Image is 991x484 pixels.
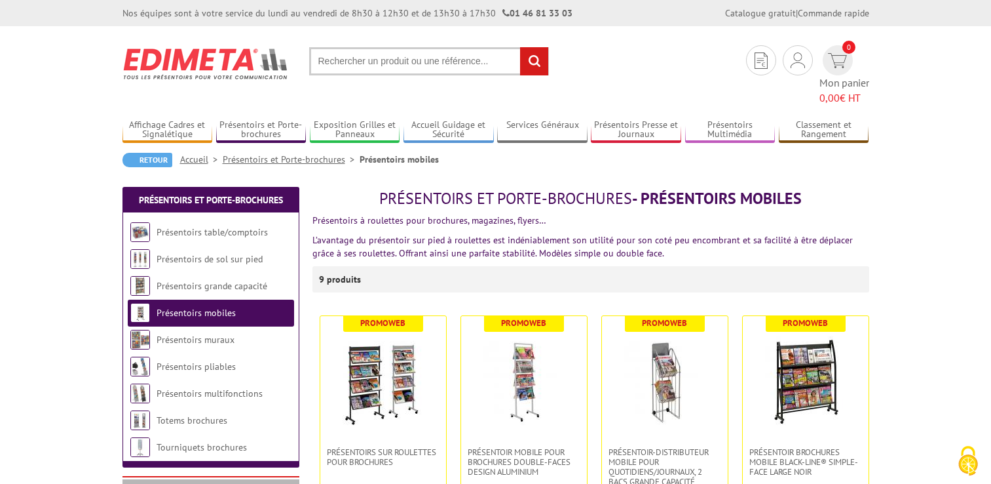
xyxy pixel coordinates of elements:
li: Présentoirs mobiles [360,153,439,166]
img: Présentoir mobile pour brochures double-faces Design aluminium [478,336,570,428]
a: Présentoirs et Porte-brochures [216,119,307,141]
a: Catalogue gratuit [725,7,796,19]
img: Présentoirs table/comptoirs [130,222,150,242]
img: devis rapide [755,52,768,69]
input: rechercher [520,47,548,75]
div: Nos équipes sont à votre service du lundi au vendredi de 8h30 à 12h30 et de 13h30 à 17h30 [122,7,572,20]
a: Présentoirs multifonctions [157,388,263,399]
span: 0,00 [819,91,840,104]
a: Accueil [180,153,223,165]
a: Présentoirs pliables [157,361,236,373]
span: 0 [842,41,855,54]
a: Présentoirs de sol sur pied [157,253,263,265]
a: Retour [122,153,172,167]
span: € HT [819,91,869,106]
img: Cookies (fenêtre modale) [952,445,984,477]
img: Présentoir Brochures mobile Black-Line® simple-face large noir [760,336,851,428]
a: devis rapide 0 Mon panier 0,00€ HT [819,45,869,106]
span: Présentoir mobile pour brochures double-faces Design aluminium [468,447,580,477]
a: Présentoir Brochures mobile Black-Line® simple-face large noir [743,447,869,477]
img: Présentoirs mobiles [130,303,150,323]
button: Cookies (fenêtre modale) [945,439,991,484]
img: Présentoirs pliables [130,357,150,376]
a: Présentoir mobile pour brochures double-faces Design aluminium [461,447,587,477]
a: Commande rapide [798,7,869,19]
b: Promoweb [783,317,828,329]
img: Présentoirs sur roulettes pour brochures [337,336,429,428]
img: devis rapide [828,53,847,68]
a: Classement et Rangement [779,119,869,141]
a: Présentoirs mobiles [157,307,236,319]
a: Tourniquets brochures [157,441,247,453]
p: Présentoirs à roulettes pour brochures, magazines, flyers… [312,214,869,227]
img: devis rapide [791,52,805,68]
a: Présentoirs grande capacité [157,280,267,292]
a: Totems brochures [157,414,227,426]
b: Promoweb [501,317,546,329]
b: Promoweb [642,317,687,329]
input: Rechercher un produit ou une référence... [309,47,549,75]
a: Présentoirs muraux [157,334,234,346]
img: Présentoirs multifonctions [130,384,150,403]
a: Présentoirs table/comptoirs [157,226,268,238]
p: L’avantage du présentoir sur pied à roulettes est indéniablement son utilité pour son coté peu en... [312,233,869,260]
a: Présentoirs sur roulettes pour brochures [320,447,446,467]
h1: - Présentoirs mobiles [312,190,869,207]
img: Tourniquets brochures [130,437,150,457]
p: 9 produits [319,266,368,292]
a: Services Généraux [497,119,588,141]
div: | [725,7,869,20]
img: Présentoirs de sol sur pied [130,249,150,269]
a: Présentoirs et Porte-brochures [139,194,283,206]
a: Exposition Grilles et Panneaux [310,119,400,141]
img: Présentoir-distributeur mobile pour quotidiens/journaux, 2 bacs grande capacité [619,336,711,428]
img: Présentoirs grande capacité [130,276,150,296]
img: Présentoirs muraux [130,330,150,350]
img: Totems brochures [130,411,150,430]
b: Promoweb [360,317,405,329]
img: Edimeta [122,39,290,88]
span: Présentoirs sur roulettes pour brochures [327,447,439,467]
a: Présentoirs et Porte-brochures [223,153,360,165]
a: Accueil Guidage et Sécurité [403,119,494,141]
strong: 01 46 81 33 03 [502,7,572,19]
span: Présentoir Brochures mobile Black-Line® simple-face large noir [749,447,862,477]
a: Présentoirs Presse et Journaux [591,119,681,141]
span: Présentoirs et Porte-brochures [379,188,632,209]
a: Présentoirs Multimédia [685,119,776,141]
span: Mon panier [819,75,869,106]
a: Affichage Cadres et Signalétique [122,119,213,141]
